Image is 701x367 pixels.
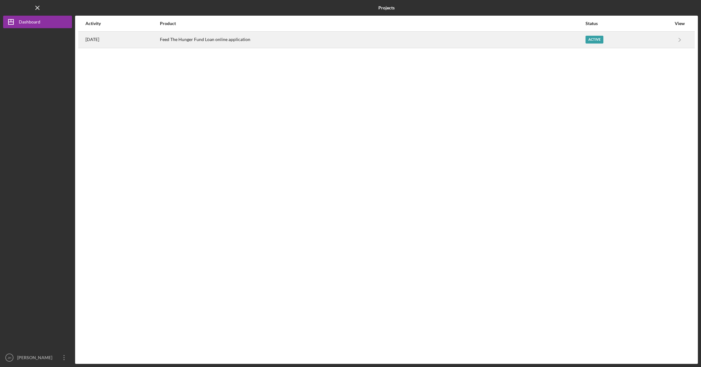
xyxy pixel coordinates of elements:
div: Product [160,21,585,26]
div: [PERSON_NAME] [16,351,56,365]
button: Dashboard [3,16,72,28]
time: 2025-09-24 21:00 [85,37,99,42]
button: JH[PERSON_NAME] [3,351,72,364]
div: View [672,21,688,26]
div: Activity [85,21,159,26]
div: Dashboard [19,16,40,30]
div: Feed The Hunger Fund Loan online application [160,32,585,48]
div: Active [586,36,603,44]
text: JH [8,356,11,359]
div: Status [586,21,671,26]
b: Projects [378,5,395,10]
